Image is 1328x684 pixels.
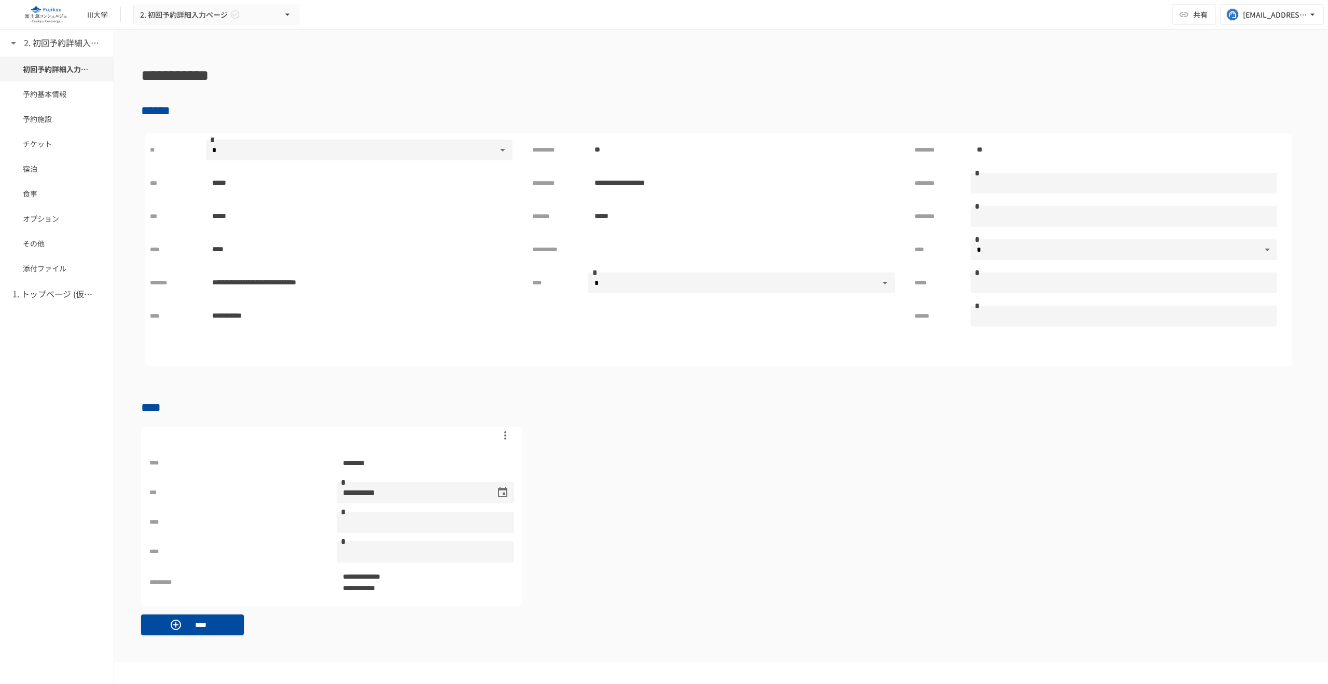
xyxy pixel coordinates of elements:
[1220,4,1324,25] button: [EMAIL_ADDRESS][DOMAIN_NAME]
[12,6,79,23] img: eQeGXtYPV2fEKIA3pizDiVdzO5gJTl2ahLbsPaD2E4R
[23,163,91,174] span: 宿泊
[23,213,91,224] span: オプション
[12,288,95,301] h6: 1. トップページ (仮予約一覧)
[23,63,91,75] span: 初回予約詳細入力ページ
[23,88,91,100] span: 予約基本情報
[1172,4,1216,25] button: 共有
[23,188,91,199] span: 食事
[23,238,91,249] span: その他
[1243,8,1307,21] div: [EMAIL_ADDRESS][DOMAIN_NAME]
[1193,9,1208,20] span: 共有
[133,5,299,25] button: 2. 初回予約詳細入力ページ
[492,482,513,503] button: Choose date, selected date is 2025年10月25日
[87,9,108,20] div: III大学
[23,138,91,149] span: チケット
[140,8,228,21] span: 2. 初回予約詳細入力ページ
[23,263,91,274] span: 添付ファイル
[24,36,107,50] h6: 2. 初回予約詳細入力ページ
[23,113,91,125] span: 予約施設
